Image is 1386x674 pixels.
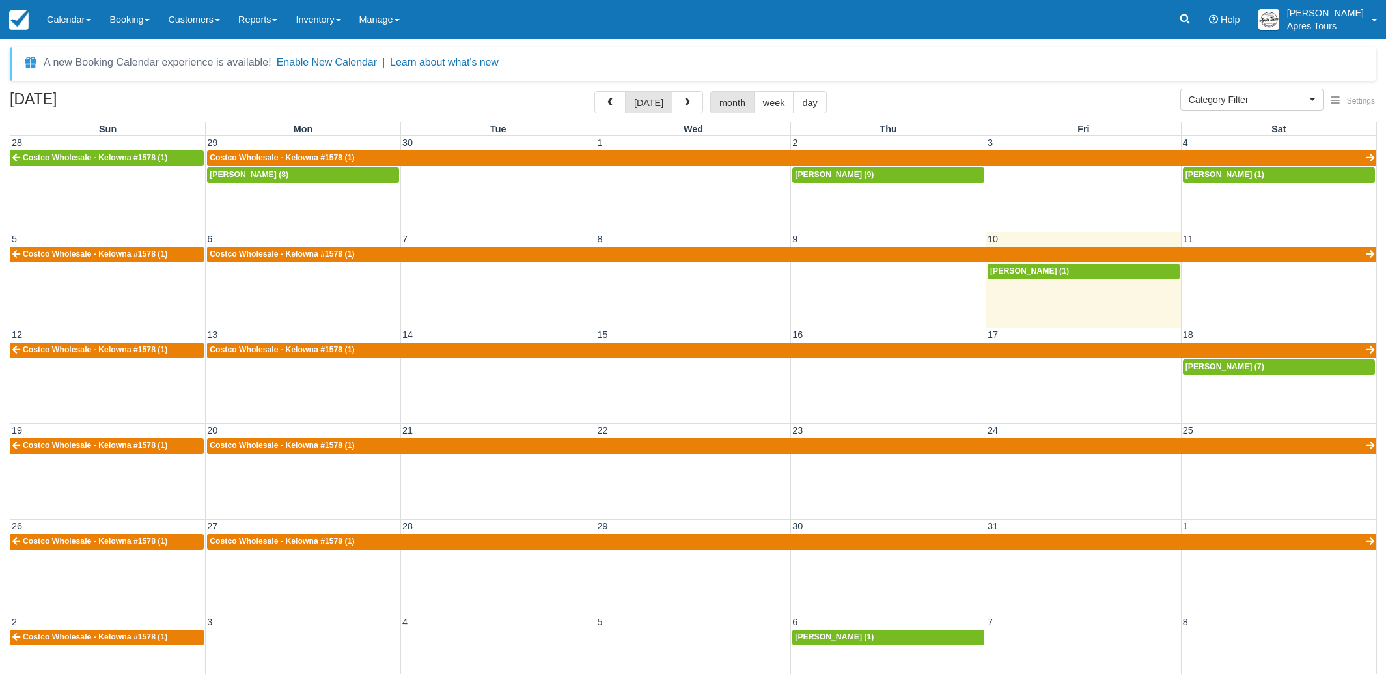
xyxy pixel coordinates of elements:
span: Costco Wholesale - Kelowna #1578 (1) [210,537,354,546]
span: [PERSON_NAME] (8) [210,170,288,179]
button: week [754,91,794,113]
p: Apres Tours [1287,20,1364,33]
p: [PERSON_NAME] [1287,7,1364,20]
a: Costco Wholesale - Kelowna #1578 (1) [10,343,204,358]
span: Mon [294,124,313,134]
span: Category Filter [1189,93,1307,106]
span: 29 [596,521,609,531]
span: 11 [1182,234,1195,244]
span: | [382,57,385,68]
span: [PERSON_NAME] (7) [1185,362,1264,371]
a: [PERSON_NAME] (8) [207,167,399,183]
a: Costco Wholesale - Kelowna #1578 (1) [10,247,204,262]
a: [PERSON_NAME] (1) [988,264,1180,279]
a: Costco Wholesale - Kelowna #1578 (1) [10,630,204,645]
img: A1 [1258,9,1279,30]
a: Costco Wholesale - Kelowna #1578 (1) [207,438,1376,454]
a: Costco Wholesale - Kelowna #1578 (1) [207,534,1376,550]
h2: [DATE] [10,91,174,115]
img: checkfront-main-nav-mini-logo.png [9,10,29,30]
span: Costco Wholesale - Kelowna #1578 (1) [23,345,167,354]
span: Costco Wholesale - Kelowna #1578 (1) [23,153,167,162]
span: Costco Wholesale - Kelowna #1578 (1) [23,441,167,450]
div: A new Booking Calendar experience is available! [44,55,271,70]
span: Fri [1077,124,1089,134]
span: Sun [99,124,117,134]
a: Learn about what's new [390,57,499,68]
a: [PERSON_NAME] (1) [792,630,984,645]
span: 16 [791,330,804,340]
span: 28 [10,137,23,148]
span: 10 [986,234,999,244]
span: [PERSON_NAME] (1) [990,266,1069,275]
span: Costco Wholesale - Kelowna #1578 (1) [23,537,167,546]
span: 25 [1182,425,1195,436]
span: 30 [791,521,804,531]
span: 12 [10,330,23,340]
button: month [710,91,755,113]
span: 22 [596,425,609,436]
span: 13 [206,330,219,340]
span: 4 [401,617,409,627]
span: 27 [206,521,219,531]
span: 21 [401,425,414,436]
span: 9 [791,234,799,244]
span: Help [1221,14,1240,25]
span: 1 [1182,521,1189,531]
span: 15 [596,330,609,340]
span: 7 [986,617,994,627]
span: 2 [791,137,799,148]
span: 24 [986,425,999,436]
a: Costco Wholesale - Kelowna #1578 (1) [10,150,204,166]
span: 2 [10,617,18,627]
a: [PERSON_NAME] (7) [1183,359,1375,375]
button: [DATE] [625,91,672,113]
span: 23 [791,425,804,436]
span: Sat [1271,124,1286,134]
span: Costco Wholesale - Kelowna #1578 (1) [210,153,354,162]
span: [PERSON_NAME] (1) [795,632,874,641]
span: 7 [401,234,409,244]
a: [PERSON_NAME] (1) [1183,167,1375,183]
span: Tue [490,124,506,134]
a: Costco Wholesale - Kelowna #1578 (1) [207,150,1376,166]
span: 3 [986,137,994,148]
span: 26 [10,521,23,531]
a: Costco Wholesale - Kelowna #1578 (1) [207,247,1376,262]
span: 4 [1182,137,1189,148]
span: 8 [1182,617,1189,627]
span: 17 [986,330,999,340]
span: 6 [206,234,214,244]
span: 28 [401,521,414,531]
button: day [793,91,826,113]
span: Costco Wholesale - Kelowna #1578 (1) [23,632,167,641]
button: Enable New Calendar [277,56,377,69]
span: 29 [206,137,219,148]
a: Costco Wholesale - Kelowna #1578 (1) [10,534,204,550]
span: 3 [206,617,214,627]
span: Wed [684,124,703,134]
span: 19 [10,425,23,436]
span: Costco Wholesale - Kelowna #1578 (1) [210,441,354,450]
a: [PERSON_NAME] (9) [792,167,984,183]
i: Help [1209,15,1218,24]
span: 31 [986,521,999,531]
span: [PERSON_NAME] (1) [1185,170,1264,179]
button: Category Filter [1180,89,1324,111]
span: [PERSON_NAME] (9) [795,170,874,179]
span: Settings [1347,96,1375,105]
span: 18 [1182,330,1195,340]
button: Settings [1324,92,1383,111]
span: Thu [880,124,896,134]
span: Costco Wholesale - Kelowna #1578 (1) [210,249,354,259]
span: 6 [791,617,799,627]
span: Costco Wholesale - Kelowna #1578 (1) [210,345,354,354]
span: 30 [401,137,414,148]
a: Costco Wholesale - Kelowna #1578 (1) [207,343,1376,358]
span: 14 [401,330,414,340]
span: 5 [596,617,604,627]
span: 8 [596,234,604,244]
span: 20 [206,425,219,436]
a: Costco Wholesale - Kelowna #1578 (1) [10,438,204,454]
span: 1 [596,137,604,148]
